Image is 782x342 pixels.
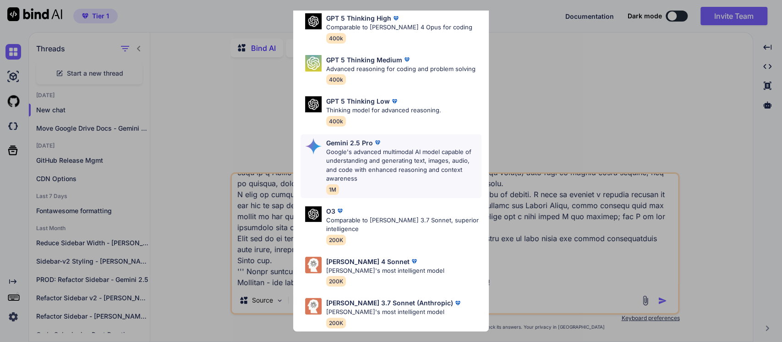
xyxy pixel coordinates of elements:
p: Gemini 2.5 Pro [326,138,373,148]
p: GPT 5 Thinking High [326,13,391,23]
p: Google's advanced multimodal AI model capable of understanding and generating text, images, audio... [326,148,481,183]
span: 400k [326,33,346,44]
span: 200K [326,276,346,287]
img: Pick Models [305,13,322,29]
p: GPT 5 Thinking Low [326,96,390,106]
img: premium [391,14,400,23]
img: Pick Models [305,298,322,314]
p: [PERSON_NAME] 4 Sonnet [326,257,410,266]
p: Thinking model for advanced reasoning. [326,106,441,115]
img: premium [402,55,411,64]
img: Pick Models [305,138,322,154]
p: O3 [326,206,335,216]
img: Pick Models [305,257,322,273]
span: 400k [326,116,346,127]
img: Pick Models [305,96,322,112]
p: Comparable to [PERSON_NAME] 3.7 Sonnet, superior intelligence [326,216,481,234]
img: premium [390,97,399,106]
p: [PERSON_NAME]'s most intelligent model [326,308,462,317]
img: premium [373,138,382,147]
img: Pick Models [305,55,322,72]
span: 200K [326,318,346,328]
span: 1M [326,184,339,195]
p: [PERSON_NAME] 3.7 Sonnet (Anthropic) [326,298,453,308]
p: [PERSON_NAME]'s most intelligent model [326,266,444,276]
span: 400k [326,74,346,85]
span: 200K [326,235,346,245]
img: premium [410,257,419,266]
img: premium [335,206,345,215]
p: GPT 5 Thinking Medium [326,55,402,65]
p: Comparable to [PERSON_NAME] 4 Opus for coding [326,23,472,32]
p: Advanced reasoning for coding and problem solving [326,65,476,74]
img: Pick Models [305,206,322,222]
img: premium [453,298,462,308]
